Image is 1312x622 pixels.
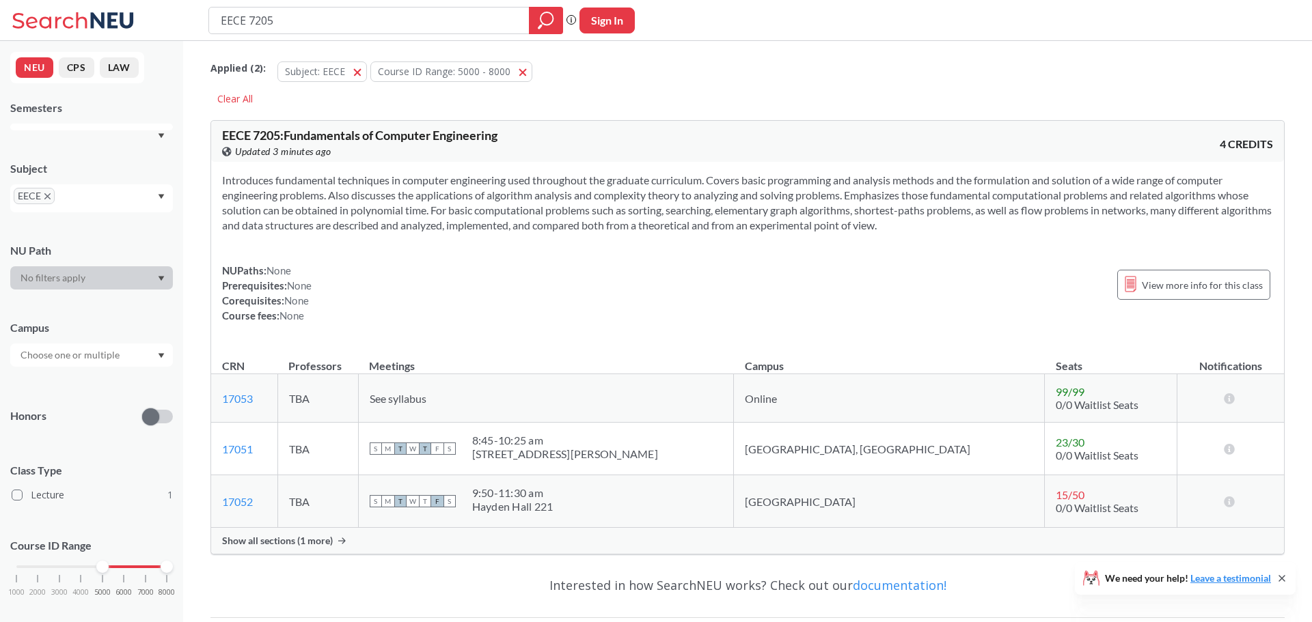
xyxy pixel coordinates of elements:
span: T [419,442,431,455]
button: LAW [100,57,139,78]
span: None [284,294,309,307]
th: Seats [1045,345,1177,374]
span: We need your help! [1105,574,1271,583]
a: 17052 [222,495,253,508]
a: Leave a testimonial [1190,572,1271,584]
div: Campus [10,320,173,335]
td: TBA [277,475,358,528]
svg: Dropdown arrow [158,194,165,199]
div: CRN [222,358,245,373]
span: Subject: EECE [285,65,345,78]
div: Show all sections (1 more) [211,528,1284,554]
td: [GEOGRAPHIC_DATA], [GEOGRAPHIC_DATA] [734,423,1045,475]
section: Introduces fundamental techniques in computer engineering used throughout the graduate curriculum... [222,173,1273,233]
td: [GEOGRAPHIC_DATA] [734,475,1045,528]
span: 0/0 Waitlist Seats [1056,501,1138,514]
span: T [394,495,407,507]
button: CPS [59,57,94,78]
span: None [287,279,312,292]
span: 2000 [29,589,46,596]
td: TBA [277,374,358,423]
span: F [431,495,443,507]
span: M [382,495,394,507]
td: Online [734,374,1045,423]
span: 7000 [137,589,154,596]
span: T [419,495,431,507]
svg: Dropdown arrow [158,276,165,281]
svg: Dropdown arrow [158,133,165,139]
span: None [266,264,291,277]
span: 23 / 30 [1056,436,1084,449]
span: None [279,309,304,322]
input: Class, professor, course number, "phrase" [219,9,519,32]
div: Dropdown arrow [10,266,173,289]
a: 17051 [222,442,253,455]
div: 9:50 - 11:30 am [472,486,553,500]
div: 8:45 - 10:25 am [472,434,658,447]
a: documentation! [853,577,946,593]
span: 4 CREDITS [1220,137,1273,152]
span: EECEX to remove pill [14,188,55,204]
span: Updated 3 minutes ago [235,144,331,159]
span: 5000 [94,589,111,596]
div: EECEX to remove pillDropdown arrow [10,184,173,212]
span: 8000 [159,589,175,596]
p: Honors [10,408,46,424]
span: View more info for this class [1142,277,1263,294]
span: F [431,442,443,455]
th: Meetings [358,345,734,374]
span: 6000 [115,589,132,596]
svg: magnifying glass [538,11,554,30]
div: [STREET_ADDRESS][PERSON_NAME] [472,447,658,461]
a: 17053 [222,392,253,405]
span: S [443,495,456,507]
div: Subject [10,161,173,176]
button: Sign In [579,8,635,33]
th: Professors [277,345,358,374]
button: Subject: EECE [277,61,367,82]
span: 4000 [72,589,89,596]
span: 1000 [8,589,25,596]
span: M [382,442,394,455]
div: Hayden Hall 221 [472,500,553,513]
span: S [370,442,382,455]
span: W [407,442,419,455]
div: Dropdown arrow [10,343,173,367]
label: Lecture [12,486,173,504]
span: 1 [167,487,173,503]
div: NUPaths: Prerequisites: Corequisites: Course fees: [222,263,312,323]
span: 15 / 50 [1056,488,1084,501]
div: NU Path [10,243,173,258]
span: 3000 [51,589,68,596]
div: magnifying glass [529,7,563,34]
th: Notifications [1177,345,1284,374]
span: EECE 7205 : Fundamentals of Computer Engineering [222,128,497,143]
span: Class Type [10,463,173,478]
td: TBA [277,423,358,475]
div: Interested in how SearchNEU works? Check out our [210,565,1285,605]
span: S [443,442,456,455]
span: See syllabus [370,392,426,405]
button: Course ID Range: 5000 - 8000 [370,61,532,82]
p: Course ID Range [10,538,173,554]
span: 0/0 Waitlist Seats [1056,398,1138,411]
button: NEU [16,57,53,78]
th: Campus [734,345,1045,374]
span: Course ID Range: 5000 - 8000 [378,65,510,78]
span: 99 / 99 [1056,385,1084,398]
svg: Dropdown arrow [158,353,165,358]
span: Applied ( 2 ): [210,61,266,76]
span: 0/0 Waitlist Seats [1056,449,1138,462]
span: Show all sections (1 more) [222,535,333,547]
div: Semesters [10,100,173,115]
span: S [370,495,382,507]
span: T [394,442,407,455]
span: W [407,495,419,507]
svg: X to remove pill [44,193,51,199]
input: Choose one or multiple [14,347,128,363]
div: Clear All [210,89,260,109]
